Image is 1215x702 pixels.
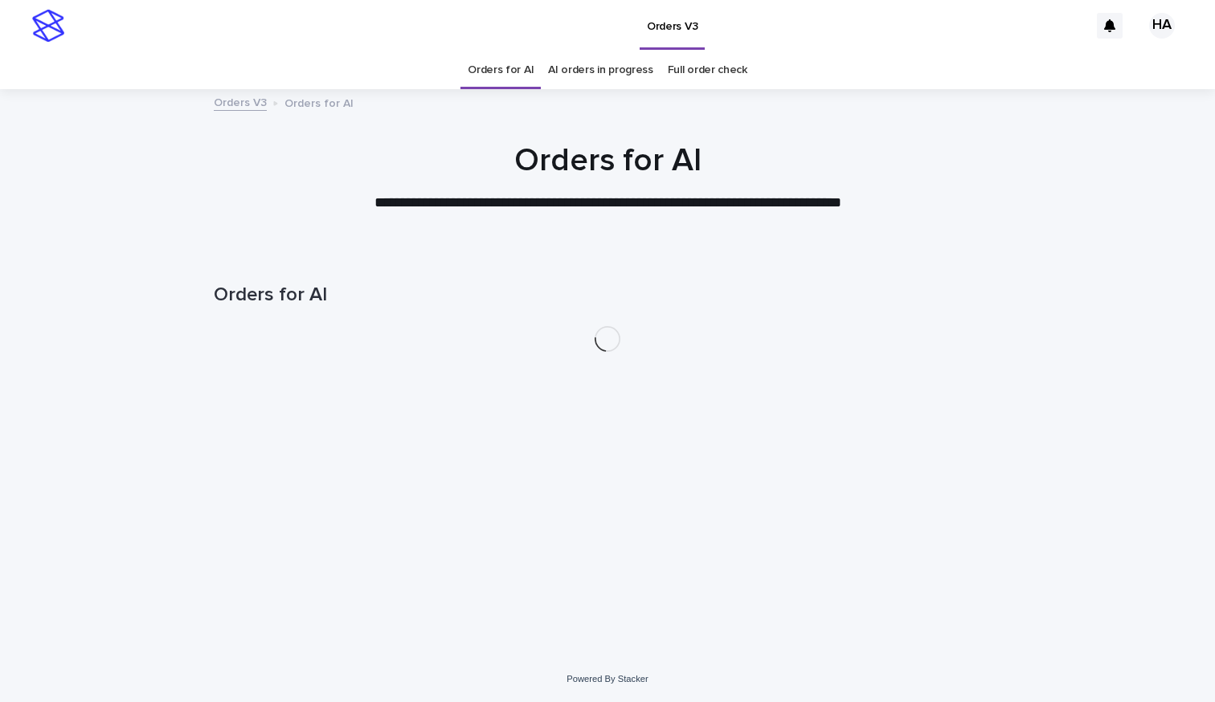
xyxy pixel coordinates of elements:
[284,93,354,111] p: Orders for AI
[668,51,747,89] a: Full order check
[567,674,648,684] a: Powered By Stacker
[214,141,1001,180] h1: Orders for AI
[1149,13,1175,39] div: HA
[468,51,534,89] a: Orders for AI
[214,284,1001,307] h1: Orders for AI
[214,92,267,111] a: Orders V3
[32,10,64,42] img: stacker-logo-s-only.png
[548,51,653,89] a: AI orders in progress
